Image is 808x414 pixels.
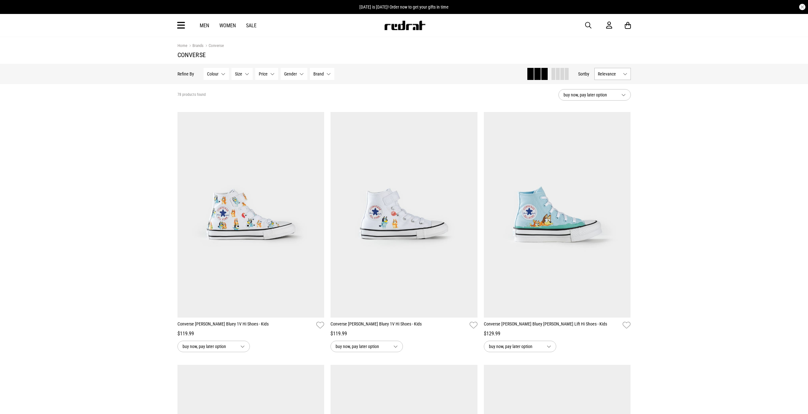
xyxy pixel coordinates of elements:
button: Price [255,68,278,80]
div: $119.99 [331,330,477,338]
a: Sale [246,23,257,29]
a: Men [200,23,209,29]
a: Converse [PERSON_NAME] Bluey 1V Hi Shoes - Kids [177,321,314,330]
span: 78 products found [177,92,206,97]
button: Relevance [594,68,631,80]
span: buy now, pay later option [564,91,616,99]
span: buy now, pay later option [183,343,235,350]
a: Brands [187,43,204,49]
span: Gender [284,71,297,76]
img: Converse Chuck Taylor Bluey 1v Hi Shoes - Kids in Blue [331,112,477,318]
a: Converse [204,43,224,49]
button: buy now, pay later option [558,89,631,101]
button: Colour [204,68,229,80]
span: [DATE] is [DATE]! Order now to get your gifts in time [359,4,449,10]
span: Brand [313,71,324,76]
div: $119.99 [177,330,324,338]
img: Converse Chuck Taylor Bluey 1v Hi Shoes - Kids in White [177,112,324,318]
a: Home [177,43,187,48]
span: buy now, pay later option [489,343,542,350]
img: Redrat logo [384,21,426,30]
span: by [585,71,589,76]
img: Converse Chuck Taylor Bluey Eva Lift Hi Shoes - Kids in Blue [484,112,631,318]
a: Converse [PERSON_NAME] Bluey 1V Hi Shoes - Kids [331,321,467,330]
span: Size [235,71,242,76]
button: Brand [310,68,334,80]
span: Price [259,71,268,76]
a: Converse [PERSON_NAME] Bluey [PERSON_NAME] Lift Hi Shoes - Kids [484,321,620,330]
button: buy now, pay later option [331,341,403,352]
button: Gender [281,68,307,80]
span: Relevance [598,71,620,76]
a: Women [219,23,236,29]
button: buy now, pay later option [484,341,556,352]
h1: Converse [177,51,631,59]
div: $129.99 [484,330,631,338]
p: Refine By [177,71,194,76]
button: buy now, pay later option [177,341,250,352]
span: Colour [207,71,218,76]
button: Sortby [578,70,589,78]
button: Size [231,68,253,80]
span: buy now, pay later option [336,343,388,350]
